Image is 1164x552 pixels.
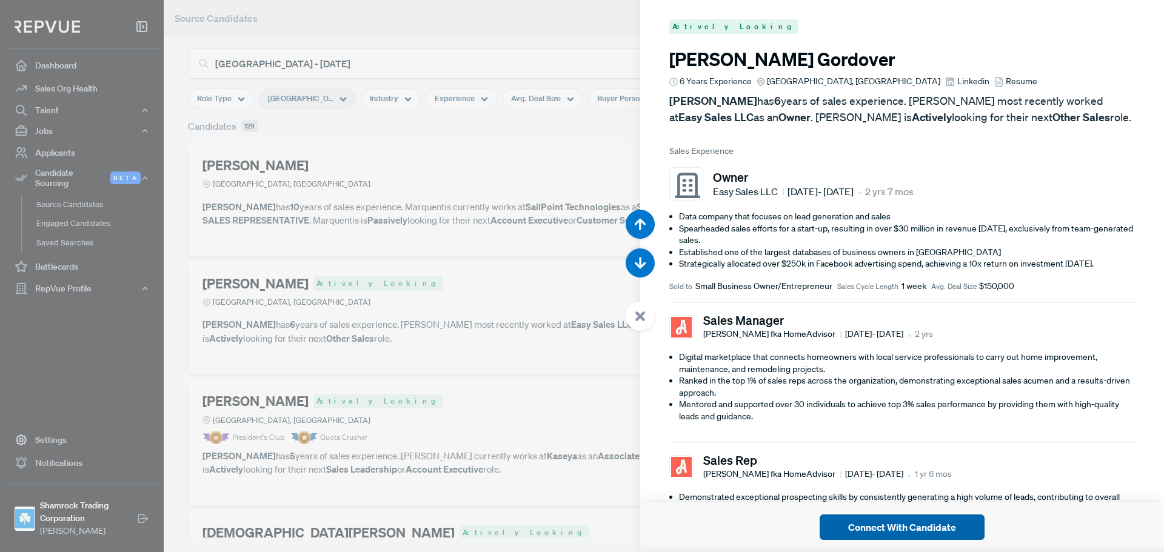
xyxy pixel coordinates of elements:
span: 1 week [901,280,926,293]
span: [DATE] - [DATE] [845,328,903,341]
li: Data company that focuses on lead generation and sales [679,211,1135,223]
p: has years of sales experience. [PERSON_NAME] most recently worked at as an . [PERSON_NAME] is loo... [669,93,1135,125]
li: Strategically allocated over $250k in Facebook advertising spend, achieving a 10x return on inves... [679,258,1135,270]
li: Digital marketplace that connects homeowners with local service professionals to carry out home i... [679,351,1135,375]
span: Easy Sales LLC [713,184,784,199]
strong: Easy Sales LLC [678,110,754,124]
span: 6 Years Experience [680,75,752,88]
span: Resume [1006,75,1037,88]
span: Sales Experience [669,145,1135,158]
li: Mentored and supported over 30 individuals to achieve top 3% sales performance by providing them ... [679,399,1135,422]
img: Angi [671,317,691,337]
span: Linkedin [957,75,989,88]
span: $150,000 [979,280,1014,293]
span: 2 yrs 7 mos [865,184,914,199]
strong: Owner [778,110,811,124]
span: [GEOGRAPHIC_DATA], [GEOGRAPHIC_DATA] [767,75,940,88]
li: Established one of the largest databases of business owners in [GEOGRAPHIC_DATA] [679,247,1135,259]
h5: Sales Manager [703,313,933,327]
h3: [PERSON_NAME] Gordover [669,48,1135,70]
span: Small Business Owner/Entrepreneur [695,280,832,293]
a: Linkedin [945,75,989,88]
span: Actively Looking [669,19,798,34]
a: Resume [994,75,1037,88]
article: • [908,467,911,482]
article: • [908,327,911,342]
span: Sold to [669,281,692,292]
span: [DATE] - [DATE] [788,184,854,199]
span: [DATE] - [DATE] [845,468,903,481]
h5: Owner [713,170,914,184]
span: 1 yr 6 mos [915,468,952,481]
strong: 6 [774,94,781,108]
span: [PERSON_NAME] fka HomeAdvisor [703,328,841,341]
li: Spearheaded sales efforts for a start-up, resulting in over $30 million in revenue [DATE], exclus... [679,223,1135,247]
button: Connect With Candidate [820,514,985,540]
strong: [PERSON_NAME] [669,94,757,108]
strong: Other Sales [1052,110,1110,124]
li: Ranked in the top 1% of sales reps across the organization, demonstrating exceptional sales acume... [679,375,1135,399]
strong: Actively [912,110,952,124]
span: Sales Cycle Length [837,281,898,292]
article: • [858,184,861,199]
span: Avg. Deal Size [931,281,977,292]
span: 2 yrs [915,328,933,341]
h5: Sales Rep [703,453,952,467]
li: Demonstrated exceptional prospecting skills by consistently generating a high volume of leads, co... [679,491,1135,515]
span: [PERSON_NAME] fka HomeAdvisor [703,468,841,481]
img: Angi [671,457,691,477]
